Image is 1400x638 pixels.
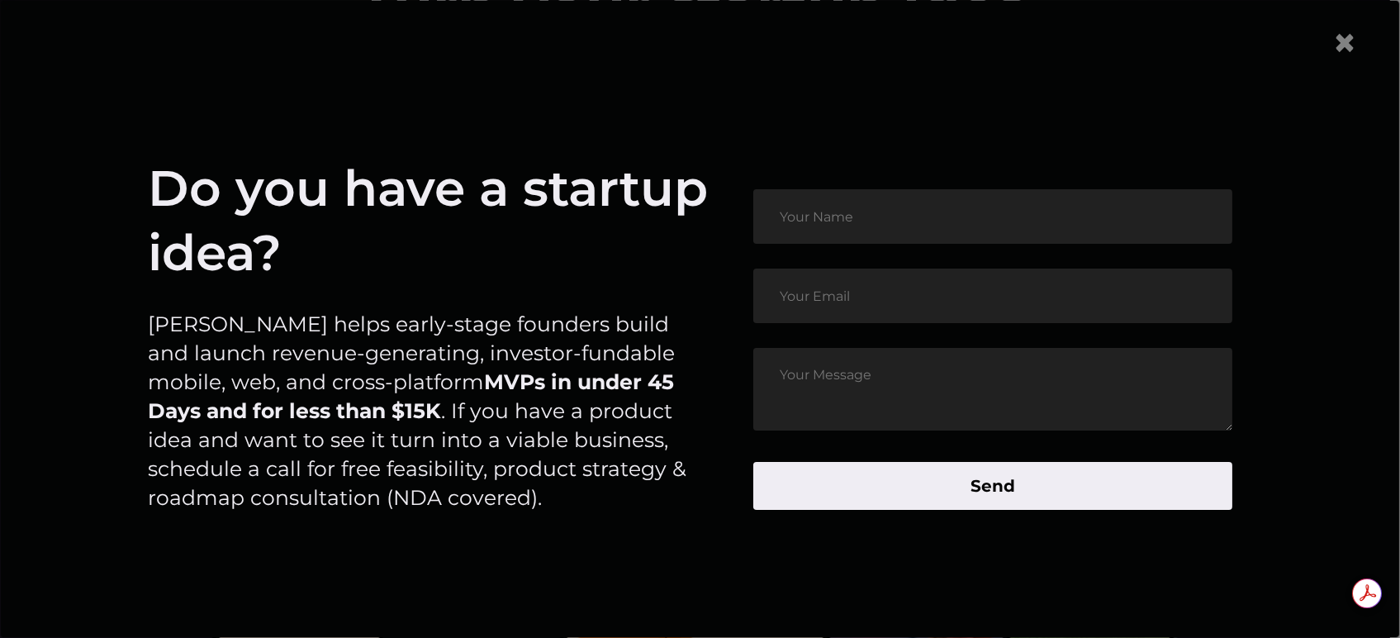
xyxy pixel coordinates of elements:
p: [PERSON_NAME] helps early-stage founders build and launch revenue-generating, investor-fundable m... [148,310,713,512]
h1: Do you have a startup idea? [148,156,713,285]
button: Send [753,462,1232,510]
button: Close [1319,9,1370,77]
span: × [1332,17,1357,68]
input: Your Name [753,189,1232,244]
input: Your Email [753,269,1232,323]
